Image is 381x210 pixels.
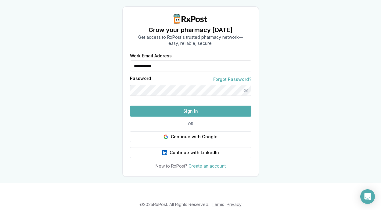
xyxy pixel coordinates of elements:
[227,202,242,207] a: Privacy
[130,147,251,158] button: Continue with LinkedIn
[240,85,251,96] button: Show password
[130,106,251,117] button: Sign In
[164,134,168,139] img: Google
[138,34,243,46] p: Get access to RxPost's trusted pharmacy network— easy, reliable, secure.
[171,14,210,24] img: RxPost Logo
[138,26,243,34] h1: Grow your pharmacy [DATE]
[130,76,151,82] label: Password
[162,150,167,155] img: LinkedIn
[212,202,224,207] a: Terms
[360,189,375,204] div: Open Intercom Messenger
[189,163,226,168] a: Create an account
[213,76,251,82] a: Forgot Password?
[130,54,251,58] label: Work Email Address
[130,131,251,142] button: Continue with Google
[185,121,196,126] span: OR
[156,163,187,168] span: New to RxPost?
